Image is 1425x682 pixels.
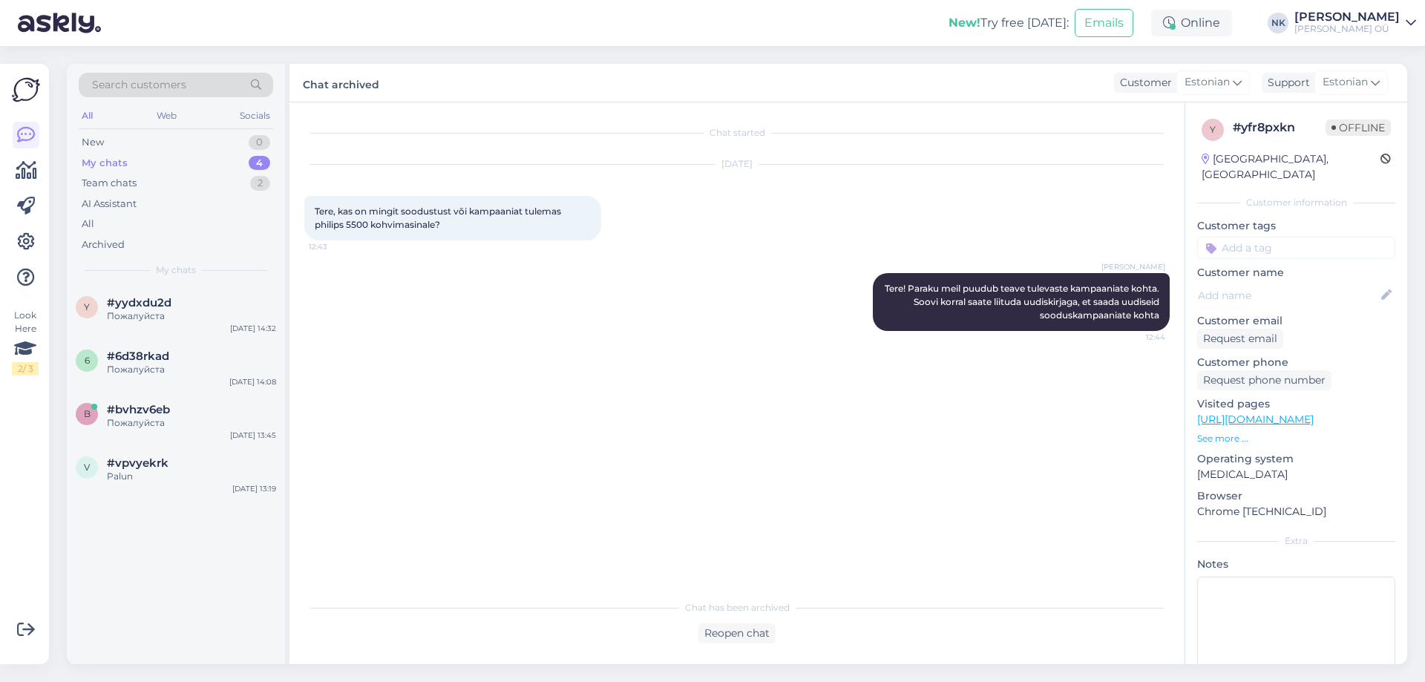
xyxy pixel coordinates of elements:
div: Team chats [82,176,137,191]
p: Visited pages [1197,396,1395,412]
div: All [79,106,96,125]
div: 4 [249,156,270,171]
span: 6 [85,355,90,366]
div: Reopen chat [698,623,776,643]
p: Operating system [1197,451,1395,467]
span: y [84,301,90,312]
label: Chat archived [303,73,379,93]
span: #6d38rkad [107,350,169,363]
div: Socials [237,106,273,125]
span: [PERSON_NAME] [1101,261,1165,272]
span: 12:43 [309,241,364,252]
div: New [82,135,104,150]
span: My chats [156,263,196,277]
div: Archived [82,237,125,252]
span: b [84,408,91,419]
div: Try free [DATE]: [949,14,1069,32]
div: Request phone number [1197,370,1331,390]
div: Extra [1197,534,1395,548]
div: Palun [107,470,276,483]
p: [MEDICAL_DATA] [1197,467,1395,482]
input: Add a tag [1197,237,1395,259]
div: All [82,217,94,232]
div: 2 [250,176,270,191]
div: [DATE] [304,157,1170,171]
div: 0 [249,135,270,150]
span: Search customers [92,77,186,93]
div: Chat started [304,126,1170,140]
p: Customer name [1197,265,1395,281]
p: Browser [1197,488,1395,504]
img: Askly Logo [12,76,40,104]
a: [URL][DOMAIN_NAME] [1197,413,1314,426]
span: v [84,462,90,473]
div: NK [1268,13,1288,33]
div: Online [1151,10,1232,36]
p: See more ... [1197,432,1395,445]
div: Support [1262,75,1310,91]
p: Notes [1197,557,1395,572]
div: Пожалуйста [107,416,276,430]
a: [PERSON_NAME][PERSON_NAME] OÜ [1294,11,1416,35]
span: #vpvyekrk [107,456,168,470]
div: Пожалуйста [107,309,276,323]
span: #bvhzv6eb [107,403,170,416]
div: My chats [82,156,128,171]
div: [DATE] 14:32 [230,323,276,334]
div: Look Here [12,309,39,376]
div: [DATE] 13:19 [232,483,276,494]
input: Add name [1198,287,1378,304]
button: Emails [1075,9,1133,37]
div: [DATE] 13:45 [230,430,276,441]
div: AI Assistant [82,197,137,212]
div: [GEOGRAPHIC_DATA], [GEOGRAPHIC_DATA] [1202,151,1380,183]
div: [PERSON_NAME] OÜ [1294,23,1400,35]
div: Web [154,106,180,125]
div: Customer [1114,75,1172,91]
p: Customer email [1197,313,1395,329]
div: Request email [1197,329,1283,349]
div: # yfr8pxkn [1233,119,1326,137]
p: Chrome [TECHNICAL_ID] [1197,504,1395,519]
span: 12:44 [1110,332,1165,343]
div: Пожалуйста [107,363,276,376]
span: #yydxdu2d [107,296,171,309]
div: [DATE] 14:08 [229,376,276,387]
span: Tere, kas on mingit soodustust või kampaaniat tulemas philips 5500 kohvimasinale? [315,206,563,230]
p: Customer phone [1197,355,1395,370]
div: 2 / 3 [12,362,39,376]
span: Tere! Paraku meil puudub teave tulevaste kampaaniate kohta. Soovi korral saate liituda uudiskirja... [885,283,1162,321]
b: New! [949,16,980,30]
span: Offline [1326,119,1391,136]
div: Customer information [1197,196,1395,209]
p: Customer tags [1197,218,1395,234]
span: Estonian [1323,74,1368,91]
div: [PERSON_NAME] [1294,11,1400,23]
span: y [1210,124,1216,135]
span: Estonian [1185,74,1230,91]
span: Chat has been archived [685,601,790,614]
